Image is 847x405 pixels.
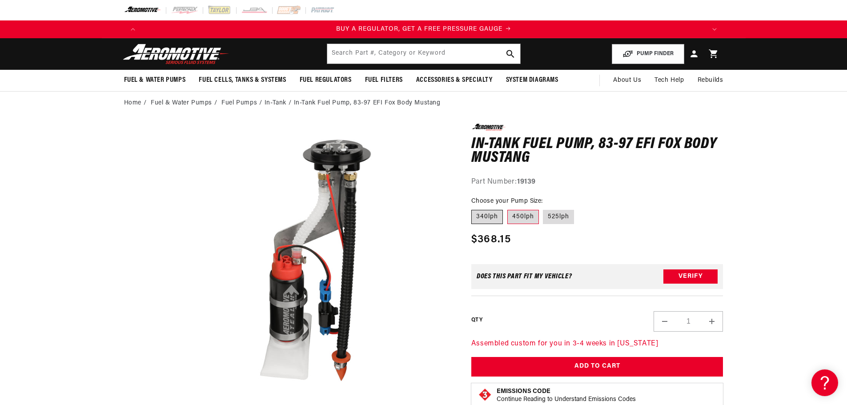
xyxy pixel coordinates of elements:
[497,388,636,404] button: Emissions CodeContinue Reading to Understand Emissions Codes
[192,70,293,91] summary: Fuel Cells, Tanks & Systems
[471,232,511,248] span: $368.15
[221,98,257,108] a: Fuel Pumps
[300,76,352,85] span: Fuel Regulators
[294,98,441,108] li: In-Tank Fuel Pump, 83-97 EFI Fox Body Mustang
[478,388,492,402] img: Emissions code
[497,388,550,395] strong: Emissions Code
[471,137,723,165] h1: In-Tank Fuel Pump, 83-97 EFI Fox Body Mustang
[142,24,706,34] div: 1 of 4
[117,70,193,91] summary: Fuel & Water Pumps
[409,70,499,91] summary: Accessories & Specialty
[120,44,232,64] img: Aeromotive
[499,70,565,91] summary: System Diagrams
[706,20,723,38] button: Translation missing: en.sections.announcements.next_announcement
[506,76,558,85] span: System Diagrams
[613,77,641,84] span: About Us
[612,44,684,64] button: PUMP FINDER
[606,70,648,91] a: About Us
[691,70,730,91] summary: Rebuilds
[336,26,502,32] span: BUY A REGULATOR, GET A FREE PRESSURE GAUGE
[648,70,690,91] summary: Tech Help
[124,20,142,38] button: Translation missing: en.sections.announcements.previous_announcement
[698,76,723,85] span: Rebuilds
[124,98,723,108] nav: breadcrumbs
[124,76,186,85] span: Fuel & Water Pumps
[471,176,723,188] div: Part Number:
[471,338,723,350] p: Assembled custom for you in 3-4 weeks in [US_STATE]
[507,210,539,224] label: 450lph
[265,98,294,108] li: In-Tank
[365,76,403,85] span: Fuel Filters
[543,210,574,224] label: 525lph
[293,70,358,91] summary: Fuel Regulators
[517,178,536,185] strong: 19139
[358,70,409,91] summary: Fuel Filters
[654,76,684,85] span: Tech Help
[501,44,520,64] button: search button
[327,44,520,64] input: Search by Part Number, Category or Keyword
[471,196,544,206] legend: Choose your Pump Size:
[142,24,706,34] a: BUY A REGULATOR, GET A FREE PRESSURE GAUGE
[416,76,493,85] span: Accessories & Specialty
[471,317,482,324] label: QTY
[124,98,141,108] a: Home
[102,20,746,38] slideshow-component: Translation missing: en.sections.announcements.announcement_bar
[151,98,212,108] a: Fuel & Water Pumps
[142,24,706,34] div: Announcement
[663,269,718,284] button: Verify
[471,357,723,377] button: Add to Cart
[497,396,636,404] p: Continue Reading to Understand Emissions Codes
[199,76,286,85] span: Fuel Cells, Tanks & Systems
[477,273,572,280] div: Does This part fit My vehicle?
[471,210,503,224] label: 340lph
